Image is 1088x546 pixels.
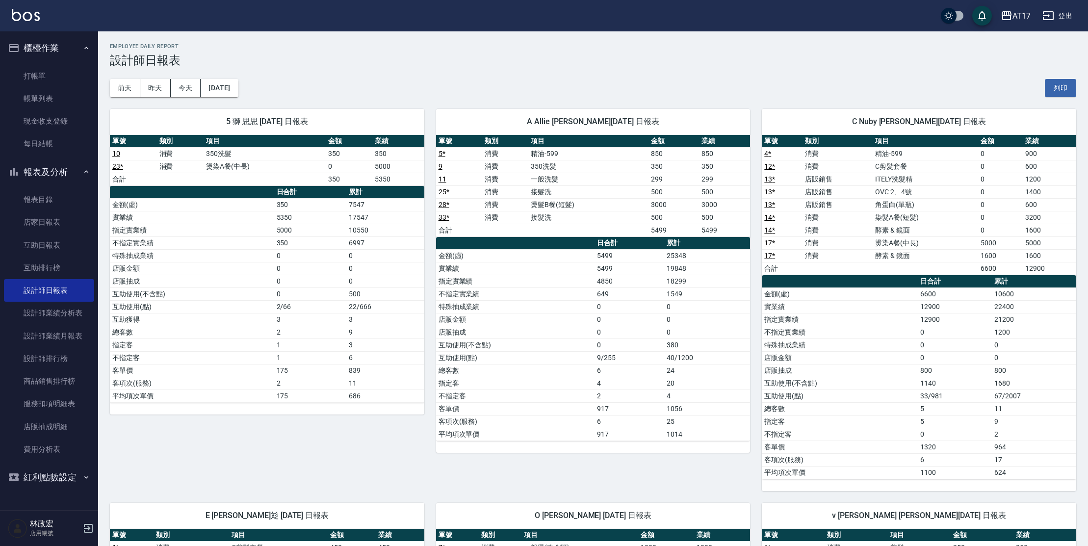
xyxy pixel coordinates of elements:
td: 接髮洗 [528,185,648,198]
th: 業績 [376,529,424,542]
td: 不指定實業績 [436,287,595,300]
th: 類別 [825,529,887,542]
td: 11 [346,377,424,390]
td: 0 [918,338,992,351]
td: 消費 [803,249,873,262]
td: 3 [274,313,347,326]
td: 850 [699,147,750,160]
h2: Employee Daily Report [110,43,1076,50]
td: 互助使用(點) [110,300,274,313]
td: 消費 [803,160,873,173]
td: ITELY洗髮精 [873,173,978,185]
td: 7547 [346,198,424,211]
td: 0 [918,428,992,441]
td: 不指定客 [436,390,595,402]
td: 角蛋白(單瓶) [873,198,978,211]
th: 單號 [110,135,157,148]
a: 11 [439,175,446,183]
td: 指定實業績 [762,313,918,326]
td: 0 [595,326,665,338]
td: 0 [346,249,424,262]
td: 500 [699,211,750,224]
td: 917 [595,428,665,441]
td: 25348 [664,249,750,262]
td: 一般洗髮 [528,173,648,185]
td: 客單價 [436,402,595,415]
td: 消費 [482,211,528,224]
td: 1 [274,338,347,351]
a: 店販抽成明細 [4,416,94,438]
td: 染髮A餐(短髮) [873,211,978,224]
td: 1200 [1023,173,1076,185]
td: 350洗髮 [204,147,326,160]
a: 店家日報表 [4,211,94,234]
td: 0 [918,326,992,338]
td: 0 [978,173,1023,185]
td: 實業績 [436,262,595,275]
a: 商品銷售排行榜 [4,370,94,392]
td: 850 [648,147,699,160]
td: 實業績 [110,211,274,224]
td: 10600 [992,287,1076,300]
td: 不指定客 [762,428,918,441]
th: 金額 [326,135,373,148]
td: 平均項次單價 [436,428,595,441]
td: 2 [274,377,347,390]
th: 單號 [110,529,154,542]
a: 帳單列表 [4,87,94,110]
td: 2/66 [274,300,347,313]
td: 3000 [648,198,699,211]
td: 25 [664,415,750,428]
td: 互助使用(不含點) [762,377,918,390]
td: 1600 [978,249,1023,262]
td: 21200 [992,313,1076,326]
td: 1600 [1023,224,1076,236]
td: 互助使用(點) [762,390,918,402]
th: 金額 [648,135,699,148]
td: 2 [992,428,1076,441]
th: 金額 [638,529,694,542]
td: 3200 [1023,211,1076,224]
div: AT17 [1012,10,1031,22]
td: 24 [664,364,750,377]
td: 11 [992,402,1076,415]
td: 0 [664,326,750,338]
td: 酵素 & 鏡面 [873,249,978,262]
th: 單號 [762,135,803,148]
td: 精油-599 [528,147,648,160]
td: 總客數 [110,326,274,338]
td: 0 [978,198,1023,211]
th: 業績 [1023,135,1076,148]
a: 設計師業績分析表 [4,302,94,324]
td: 299 [699,173,750,185]
th: 項目 [204,135,326,148]
td: 特殊抽成業績 [762,338,918,351]
td: 0 [664,313,750,326]
td: 22/666 [346,300,424,313]
td: 33/981 [918,390,992,402]
td: 消費 [482,173,528,185]
td: 175 [274,390,347,402]
a: 設計師日報表 [4,279,94,302]
td: 12900 [1023,262,1076,275]
span: A Allie [PERSON_NAME][DATE] 日報表 [448,117,739,127]
td: 1056 [664,402,750,415]
td: 店販金額 [436,313,595,326]
td: 40/1200 [664,351,750,364]
td: 1680 [992,377,1076,390]
td: 6 [918,453,992,466]
td: 1014 [664,428,750,441]
td: 67/2007 [992,390,1076,402]
td: 0 [326,160,373,173]
td: 3 [346,313,424,326]
td: 合計 [110,173,157,185]
a: 設計師排行榜 [4,347,94,370]
td: 5 [918,415,992,428]
td: 5499 [648,224,699,236]
td: 店販銷售 [803,185,873,198]
th: 項目 [873,135,978,148]
td: 5000 [1023,236,1076,249]
td: OVC 2、4號 [873,185,978,198]
table: a dense table [110,186,424,403]
td: 19848 [664,262,750,275]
